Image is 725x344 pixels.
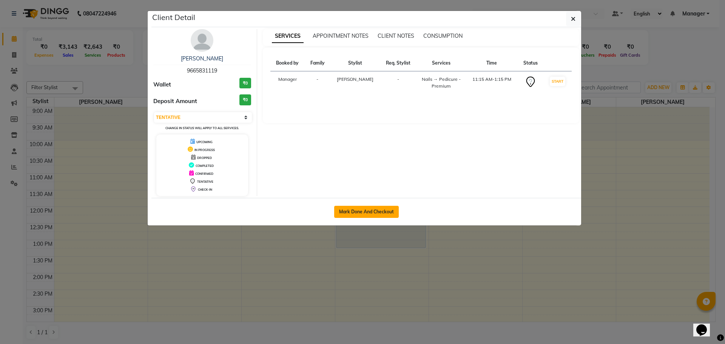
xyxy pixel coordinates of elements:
span: APPOINTMENT NOTES [313,32,369,39]
img: avatar [191,29,213,52]
span: CLIENT NOTES [378,32,414,39]
td: Manager [270,71,305,94]
h5: Client Detail [152,12,195,23]
span: CONSUMPTION [423,32,463,39]
th: Stylist [330,55,380,71]
span: COMPLETED [196,164,214,168]
span: SERVICES [272,29,304,43]
td: - [380,71,416,94]
span: 9665831119 [187,67,217,74]
th: Time [466,55,518,71]
h3: ₹0 [239,94,251,105]
iframe: chat widget [693,314,717,336]
td: - [305,71,330,94]
th: Booked by [270,55,305,71]
h3: ₹0 [239,78,251,89]
span: TENTATIVE [197,180,213,184]
span: CHECK-IN [198,188,212,191]
span: Deposit Amount [153,97,197,106]
th: Family [305,55,330,71]
span: DROPPED [197,156,212,160]
div: Nails → Pedicure - Premium [421,76,461,89]
span: Wallet [153,80,171,89]
a: [PERSON_NAME] [181,55,223,62]
td: 11:15 AM-1:15 PM [466,71,518,94]
th: Req. Stylist [380,55,416,71]
button: Mark Done And Checkout [334,206,399,218]
th: Status [518,55,543,71]
small: Change in status will apply to all services. [165,126,239,130]
th: Services [416,55,466,71]
span: [PERSON_NAME] [337,76,373,82]
button: START [550,77,565,86]
span: UPCOMING [196,140,213,144]
span: CONFIRMED [195,172,213,176]
span: IN PROGRESS [194,148,215,152]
